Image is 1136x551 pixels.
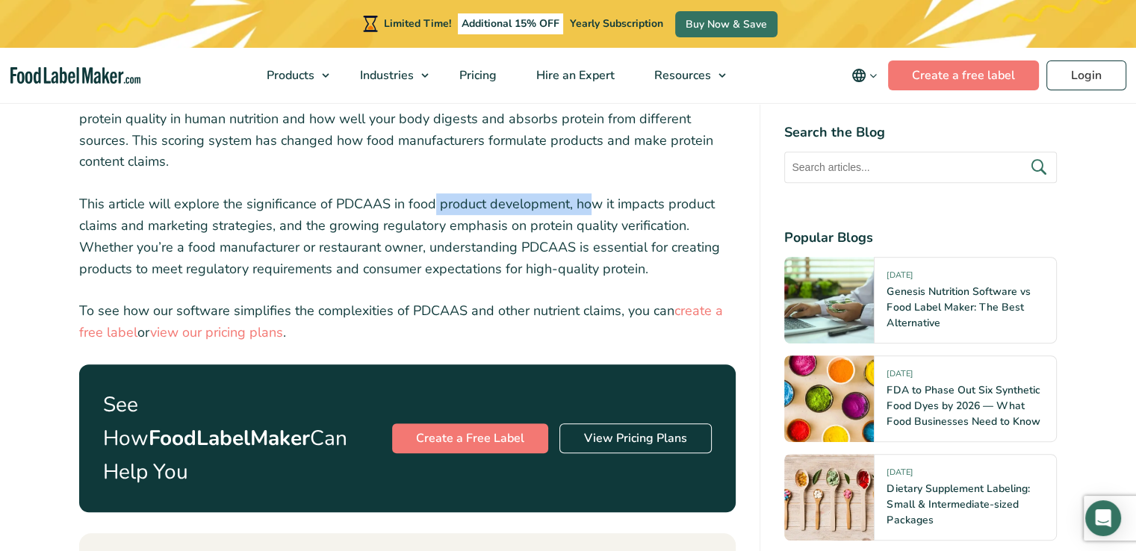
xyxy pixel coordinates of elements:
[149,424,310,452] strong: FoodLabelMaker
[458,13,563,34] span: Additional 15% OFF
[79,300,736,343] p: To see how our software simplifies the complexities of PDCAAS and other nutrient claims, you can ...
[392,423,548,453] a: Create a Free Label
[888,60,1039,90] a: Create a free label
[79,87,736,172] p: The Protein Digestibility-Corrected Amino Acid Score (PDCAAS) is the official FDA method for eval...
[341,48,436,103] a: Industries
[103,388,363,488] p: See How Can Help You
[79,193,736,279] p: This article will explore the significance of PDCAAS in food product development, how it impacts ...
[650,67,713,84] span: Resources
[784,152,1057,183] input: Search articles...
[784,228,1057,248] h4: Popular Blogs
[570,16,663,31] span: Yearly Subscription
[784,122,1057,143] h4: Search the Blog
[887,482,1029,527] a: Dietary Supplement Labeling: Small & Intermediate-sized Packages
[1046,60,1126,90] a: Login
[440,48,513,103] a: Pricing
[532,67,616,84] span: Hire an Expert
[559,423,712,453] a: View Pricing Plans
[517,48,631,103] a: Hire an Expert
[887,467,912,484] span: [DATE]
[356,67,415,84] span: Industries
[887,368,912,385] span: [DATE]
[887,383,1040,429] a: FDA to Phase Out Six Synthetic Food Dyes by 2026 — What Food Businesses Need to Know
[1085,500,1121,536] div: Open Intercom Messenger
[262,67,316,84] span: Products
[635,48,733,103] a: Resources
[247,48,337,103] a: Products
[150,323,283,341] a: view our pricing plans
[887,270,912,287] span: [DATE]
[455,67,498,84] span: Pricing
[887,284,1030,330] a: Genesis Nutrition Software vs Food Label Maker: The Best Alternative
[384,16,451,31] span: Limited Time!
[675,11,777,37] a: Buy Now & Save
